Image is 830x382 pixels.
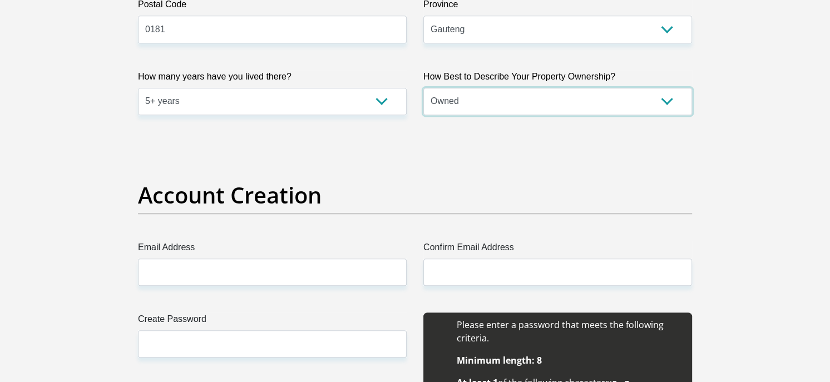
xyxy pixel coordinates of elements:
select: Please select a value [138,88,407,115]
label: Email Address [138,241,407,259]
input: Confirm Email Address [423,259,692,286]
h2: Account Creation [138,182,692,209]
b: Minimum length: 8 [457,354,542,366]
label: Confirm Email Address [423,241,692,259]
select: Please select a value [423,88,692,115]
li: Please enter a password that meets the following criteria. [457,318,681,345]
label: How Best to Describe Your Property Ownership? [423,70,692,88]
input: Create Password [138,330,407,358]
label: How many years have you lived there? [138,70,407,88]
select: Please Select a Province [423,16,692,43]
input: Email Address [138,259,407,286]
input: Postal Code [138,16,407,43]
label: Create Password [138,312,407,330]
